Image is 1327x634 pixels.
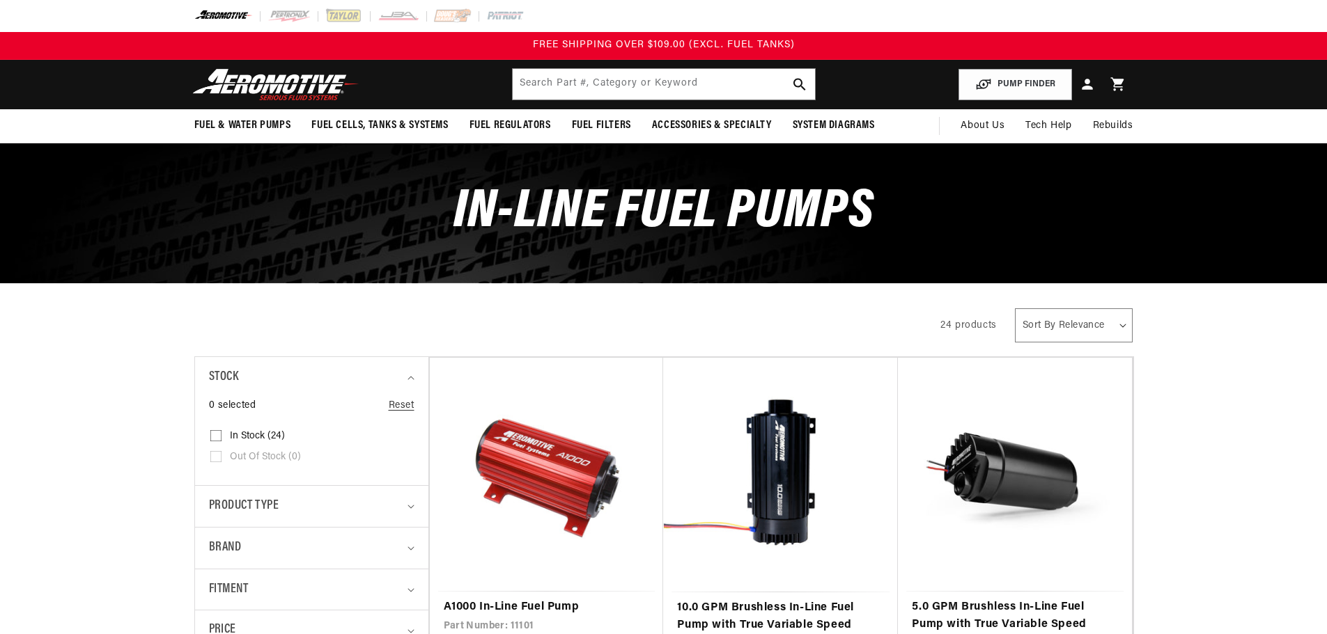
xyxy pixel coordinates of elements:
summary: Product type (0 selected) [209,486,414,527]
span: Rebuilds [1093,118,1133,134]
span: Fuel Filters [572,118,631,133]
span: FREE SHIPPING OVER $109.00 (EXCL. FUEL TANKS) [533,40,795,50]
span: 24 products [940,320,997,331]
summary: Fitment (0 selected) [209,569,414,610]
a: A1000 In-Line Fuel Pump [444,599,650,617]
summary: Stock (0 selected) [209,357,414,398]
span: Stock [209,367,239,388]
summary: Rebuilds [1082,109,1144,143]
span: 0 selected [209,398,256,413]
span: Fuel & Water Pumps [194,118,291,133]
summary: Fuel & Water Pumps [184,109,302,142]
span: Fuel Cells, Tanks & Systems [311,118,448,133]
a: Reset [389,398,414,413]
summary: Accessories & Specialty [642,109,782,142]
span: About Us [961,120,1004,131]
summary: Fuel Cells, Tanks & Systems [301,109,458,142]
button: search button [784,69,815,100]
span: In-Line Fuel Pumps [453,185,874,240]
span: Fitment [209,580,249,600]
span: Tech Help [1025,118,1071,134]
input: Search by Part Number, Category or Keyword [513,69,815,100]
summary: Brand (0 selected) [209,528,414,569]
span: Brand [209,538,242,558]
summary: Fuel Filters [561,109,642,142]
span: Fuel Regulators [470,118,551,133]
summary: System Diagrams [782,109,885,142]
span: In stock (24) [230,430,285,443]
img: Aeromotive [189,68,363,101]
span: System Diagrams [793,118,875,133]
button: PUMP FINDER [959,69,1072,100]
span: Accessories & Specialty [652,118,772,133]
span: Out of stock (0) [230,451,301,463]
a: About Us [950,109,1015,143]
summary: Tech Help [1015,109,1082,143]
span: Product type [209,496,279,516]
summary: Fuel Regulators [459,109,561,142]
